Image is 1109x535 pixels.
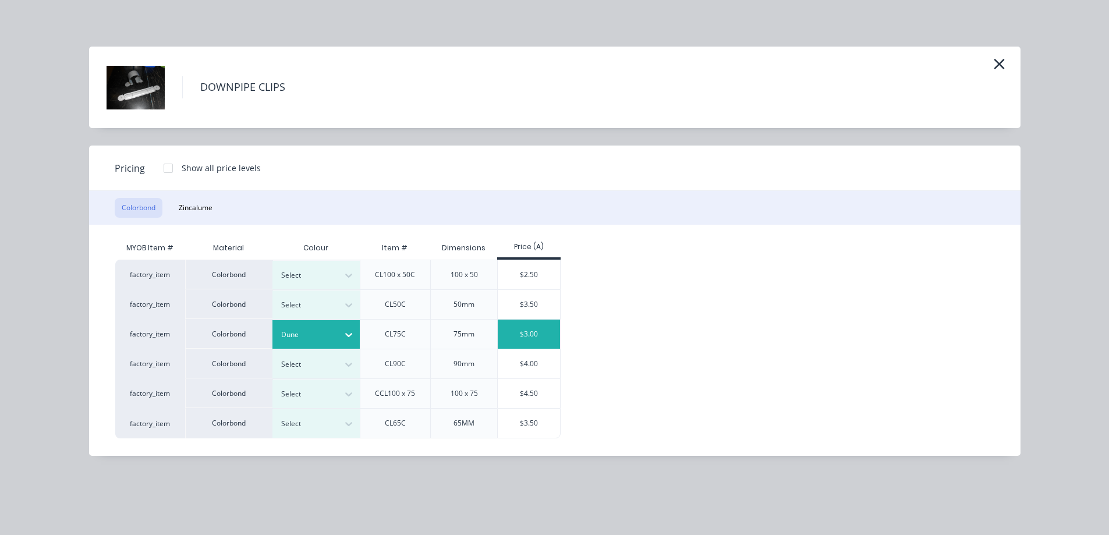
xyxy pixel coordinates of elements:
[375,270,415,280] div: CL100 x 50C
[385,418,406,428] div: CL65C
[185,349,272,378] div: Colorbond
[172,198,219,218] button: Zincalume
[451,388,478,399] div: 100 x 75
[453,329,474,339] div: 75mm
[115,378,185,408] div: factory_item
[115,161,145,175] span: Pricing
[498,379,560,408] div: $4.50
[115,236,185,260] div: MYOB Item #
[115,408,185,438] div: factory_item
[373,233,417,263] div: Item #
[185,289,272,319] div: Colorbond
[498,349,560,378] div: $4.00
[115,260,185,289] div: factory_item
[107,58,165,116] img: DOWNPIPE CLIPS
[498,260,560,289] div: $2.50
[498,409,560,438] div: $3.50
[185,260,272,289] div: Colorbond
[115,319,185,349] div: factory_item
[115,198,162,218] button: Colorbond
[272,236,360,260] div: Colour
[498,290,560,319] div: $3.50
[115,289,185,319] div: factory_item
[182,76,303,98] h4: DOWNPIPE CLIPS
[451,270,478,280] div: 100 x 50
[115,349,185,378] div: factory_item
[453,359,474,369] div: 90mm
[433,233,495,263] div: Dimensions
[385,359,406,369] div: CL90C
[185,378,272,408] div: Colorbond
[185,236,272,260] div: Material
[498,320,560,349] div: $3.00
[385,299,406,310] div: CL50C
[385,329,406,339] div: CL75C
[182,162,261,174] div: Show all price levels
[497,242,561,252] div: Price (A)
[453,299,474,310] div: 50mm
[453,418,474,428] div: 65MM
[375,388,415,399] div: CCL100 x 75
[185,408,272,438] div: Colorbond
[185,319,272,349] div: Colorbond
